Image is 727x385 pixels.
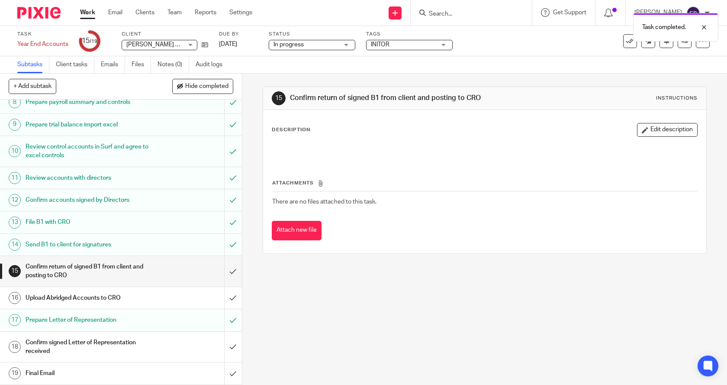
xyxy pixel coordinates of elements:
span: In progress [273,42,304,48]
h1: Confirm accounts signed by Directors [26,194,152,207]
div: 13 [9,217,21,229]
a: Audit logs [196,56,229,73]
div: 17 [9,314,21,326]
h1: Prepare Letter of Representation [26,314,152,327]
h1: Upload Abridged Accounts to CRO [26,291,152,304]
h1: Prepare trial balance import excel [26,118,152,131]
h1: Confirm return of signed B1 from client and posting to CRO [26,260,152,282]
span: [PERSON_NAME] Nursing Home Ltd [126,42,225,48]
button: + Add subtask [9,79,56,94]
span: Hide completed [185,83,228,90]
span: [DATE] [219,41,237,47]
div: 8 [9,96,21,108]
a: Email [108,8,122,17]
label: Status [269,31,355,38]
div: 14 [9,239,21,251]
div: Year End Accounts [17,40,68,49]
a: Reports [195,8,216,17]
h1: Confirm return of signed B1 from client and posting to CRO [290,94,503,103]
label: Client [122,31,208,38]
h1: Final Email [26,367,152,380]
h1: Review accounts with directors [26,171,152,184]
div: 9 [9,119,21,131]
h1: Prepare payroll summary and controls [26,96,152,109]
a: Files [132,56,151,73]
p: Task completed. [642,23,686,32]
div: 19 [9,367,21,379]
img: Pixie [17,7,61,19]
h1: File B1 with CRO [26,216,152,229]
div: 15 [9,265,21,277]
div: 16 [9,292,21,304]
div: 10 [9,145,21,157]
div: 15 [82,36,97,46]
div: 11 [9,172,21,184]
span: INITOR [371,42,389,48]
small: /19 [90,39,97,44]
a: Settings [229,8,252,17]
label: Task [17,31,68,38]
div: 15 [272,91,286,105]
span: Attachments [272,181,314,185]
a: Work [80,8,95,17]
a: Clients [135,8,154,17]
h1: Send B1 to client for signatures [26,238,152,251]
button: Attach new file [272,221,322,240]
a: Team [167,8,182,17]
span: There are no files attached to this task. [272,199,376,205]
h1: Review control accounts in Surf and agree to excel controls [26,140,152,162]
div: 18 [9,341,21,353]
h1: Confirm signed Letter of Representation received [26,336,152,358]
label: Due by [219,31,258,38]
div: 12 [9,194,21,206]
a: Subtasks [17,56,49,73]
p: Description [272,126,310,133]
a: Emails [101,56,125,73]
div: Instructions [656,95,698,102]
a: Notes (0) [158,56,189,73]
a: Client tasks [56,56,94,73]
button: Hide completed [172,79,233,94]
img: svg%3E [686,6,700,20]
button: Edit description [637,123,698,137]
